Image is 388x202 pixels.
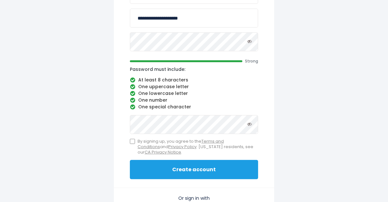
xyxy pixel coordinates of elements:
[130,139,135,144] input: By signing up, you agree to theTerms and ConditionsandPrivacy Policy. [US_STATE] residents, see o...
[130,77,258,83] li: At least 8 characters
[130,91,258,97] li: One lowercase letter
[138,139,258,155] span: By signing up, you agree to the and . [US_STATE] residents, see our .
[247,39,252,44] i: Toggle password visibility
[130,195,258,201] p: Or sign in with
[130,66,258,72] p: Password must include:
[130,97,258,103] li: One number
[130,104,258,110] li: One special character
[168,144,197,150] a: Privacy Policy
[130,84,258,90] li: One uppercase letter
[138,138,224,150] a: Terms and Conditions
[130,160,258,179] button: Create account
[245,59,258,64] span: Strong
[145,149,181,155] a: CA Privacy Notice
